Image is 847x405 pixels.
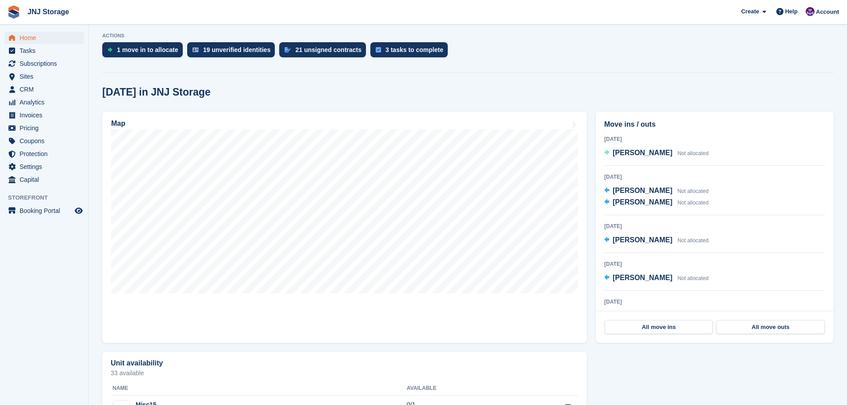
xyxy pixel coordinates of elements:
[8,193,88,202] span: Storefront
[613,187,672,194] span: [PERSON_NAME]
[4,32,84,44] a: menu
[613,198,672,206] span: [PERSON_NAME]
[604,148,709,159] a: [PERSON_NAME] Not allocated
[785,7,798,16] span: Help
[604,135,825,143] div: [DATE]
[4,83,84,96] a: menu
[73,205,84,216] a: Preview store
[102,112,587,343] a: Map
[604,260,825,268] div: [DATE]
[370,42,452,62] a: 3 tasks to complete
[285,47,291,52] img: contract_signature_icon-13c848040528278c33f63329250d36e43548de30e8caae1d1a13099fd9432cc5.svg
[604,298,825,306] div: [DATE]
[111,370,578,376] p: 33 available
[24,4,72,19] a: JNJ Storage
[376,47,381,52] img: task-75834270c22a3079a89374b754ae025e5fb1db73e45f91037f5363f120a921f8.svg
[187,42,280,62] a: 19 unverified identities
[604,197,709,209] a: [PERSON_NAME] Not allocated
[20,160,73,173] span: Settings
[193,47,199,52] img: verify_identity-adf6edd0f0f0b5bbfe63781bf79b02c33cf7c696d77639b501bdc392416b5a36.svg
[20,109,73,121] span: Invoices
[678,188,709,194] span: Not allocated
[4,70,84,83] a: menu
[806,7,815,16] img: Jonathan Scrase
[678,150,709,156] span: Not allocated
[20,205,73,217] span: Booking Portal
[604,173,825,181] div: [DATE]
[4,135,84,147] a: menu
[295,46,361,53] div: 21 unsigned contracts
[20,32,73,44] span: Home
[20,148,73,160] span: Protection
[604,273,709,284] a: [PERSON_NAME] Not allocated
[678,275,709,281] span: Not allocated
[4,122,84,134] a: menu
[4,160,84,173] a: menu
[20,44,73,57] span: Tasks
[4,173,84,186] a: menu
[20,96,73,108] span: Analytics
[279,42,370,62] a: 21 unsigned contracts
[20,83,73,96] span: CRM
[604,119,825,130] h2: Move ins / outs
[20,122,73,134] span: Pricing
[604,222,825,230] div: [DATE]
[111,120,125,128] h2: Map
[102,86,211,98] h2: [DATE] in JNJ Storage
[4,148,84,160] a: menu
[20,57,73,70] span: Subscriptions
[108,47,112,52] img: move_ins_to_allocate_icon-fdf77a2bb77ea45bf5b3d319d69a93e2d87916cf1d5bf7949dd705db3b84f3ca.svg
[604,235,709,246] a: [PERSON_NAME] Not allocated
[816,8,839,16] span: Account
[111,359,163,367] h2: Unit availability
[117,46,178,53] div: 1 move in to allocate
[716,320,824,334] a: All move outs
[407,381,512,396] th: Available
[20,173,73,186] span: Capital
[385,46,443,53] div: 3 tasks to complete
[4,109,84,121] a: menu
[102,33,834,39] p: ACTIONS
[678,200,709,206] span: Not allocated
[4,205,84,217] a: menu
[613,149,672,156] span: [PERSON_NAME]
[203,46,271,53] div: 19 unverified identities
[111,381,407,396] th: Name
[102,42,187,62] a: 1 move in to allocate
[4,57,84,70] a: menu
[4,44,84,57] a: menu
[7,5,20,19] img: stora-icon-8386f47178a22dfd0bd8f6a31ec36ba5ce8667c1dd55bd0f319d3a0aa187defe.svg
[20,70,73,83] span: Sites
[741,7,759,16] span: Create
[4,96,84,108] a: menu
[605,320,713,334] a: All move ins
[613,274,672,281] span: [PERSON_NAME]
[613,236,672,244] span: [PERSON_NAME]
[20,135,73,147] span: Coupons
[604,185,709,197] a: [PERSON_NAME] Not allocated
[678,237,709,244] span: Not allocated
